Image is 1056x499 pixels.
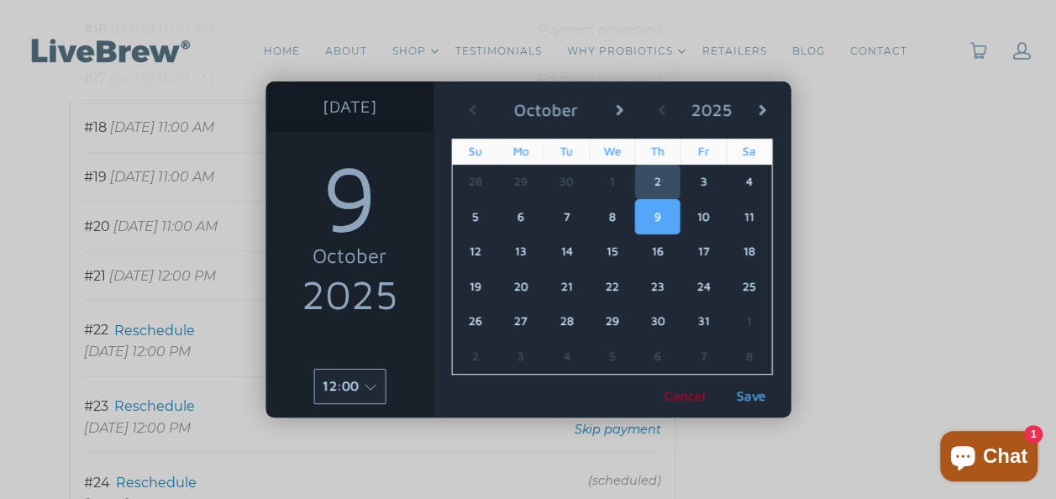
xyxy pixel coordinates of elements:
[680,339,726,374] td: Fri Nov 07 2025
[452,269,497,304] td: Sun Oct 19 2025
[589,234,634,270] td: Wed Oct 15 2025
[498,139,544,165] th: Monday
[680,304,726,339] td: Fri Oct 31 2025
[544,304,589,339] td: Tue Oct 28 2025
[726,139,771,165] th: Saturday
[635,139,680,165] th: Thursday
[635,339,680,374] td: Thu Nov 06 2025
[682,93,741,127] div: Click to select year
[544,339,589,374] td: Tue Nov 04 2025
[658,388,712,403] button: Cancel
[680,234,726,270] td: Fri Oct 17 2025
[726,269,771,304] td: Sat Oct 25 2025
[452,234,497,270] td: Sun Oct 12 2025
[498,234,544,270] td: Mon Oct 13 2025
[589,139,634,165] th: Wednesday
[498,199,544,234] td: Mon Oct 06 2025
[452,339,497,374] td: Picked: Sun Nov 02 2025
[680,199,726,234] td: Fri Oct 10 2025
[498,304,544,339] td: Mon Oct 27 2025
[589,165,634,200] td: Wed Oct 01 2025
[544,234,589,270] td: Tue Oct 14 2025
[726,234,771,270] td: Sat Oct 18 2025
[726,304,771,339] td: Sat Nov 01 2025
[493,93,598,127] div: Click to select month
[498,339,544,374] td: Mon Nov 03 2025
[635,304,680,339] td: Thu Oct 30 2025
[544,269,589,304] td: Tue Oct 21 2025
[726,199,771,234] td: Sat Oct 11 2025
[451,97,493,123] button: Previous Month
[589,339,634,374] td: Wed Nov 05 2025
[452,139,497,165] th: Sunday
[452,199,497,234] td: Sun Oct 05 2025
[680,269,726,304] td: Fri Oct 24 2025
[635,269,680,304] td: Thu Oct 23 2025
[589,304,634,339] td: Wed Oct 29 2025
[589,199,634,234] td: Wed Oct 08 2025
[265,244,433,268] h3: October
[265,81,433,132] h3: [DATE]
[680,165,726,200] td: Fri Oct 03 2025
[935,431,1043,486] inbox-online-store-chat: Shopify online store chat
[635,234,680,270] td: Thu Oct 16 2025
[452,165,497,200] td: Sun Sep 28 2025
[544,139,589,165] th: Tuesday
[730,388,773,403] button: Save
[635,165,680,200] td: Today: Thu Oct 02 2025
[726,339,771,374] td: Sat Nov 08 2025
[498,165,544,200] td: Mon Sep 29 2025
[452,304,497,339] td: Sun Oct 26 2025
[265,268,433,320] h2: 2025
[680,139,726,165] th: Friday
[322,150,377,244] h1: 9
[498,269,544,304] td: Mon Oct 20 2025
[726,165,771,200] td: Sat Oct 04 2025
[544,165,589,200] td: Tue Sep 30 2025
[589,269,634,304] td: Wed Oct 22 2025
[598,97,640,123] button: Next Month
[544,199,589,234] td: Tue Oct 07 2025
[635,199,680,234] td: Thu Oct 09 2025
